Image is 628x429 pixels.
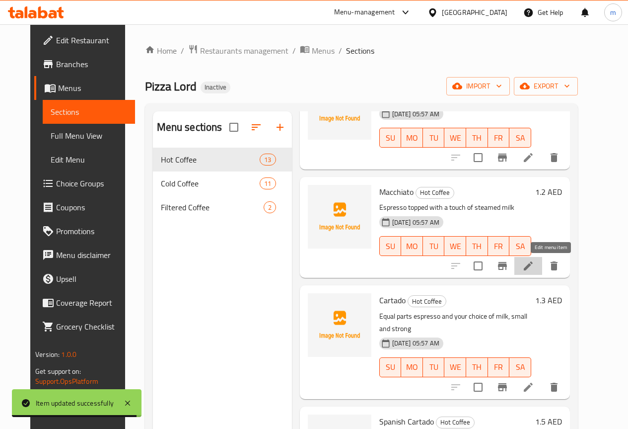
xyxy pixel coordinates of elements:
span: Edit Restaurant [56,34,127,46]
div: Hot Coffee [408,295,446,307]
span: SU [384,239,398,254]
span: Coverage Report [56,297,127,309]
span: import [454,80,502,92]
span: FR [492,360,506,374]
span: [DATE] 05:57 AM [388,339,443,348]
span: SU [384,131,398,145]
p: Equal parts espresso and your choice of milk, small and strong [379,310,531,335]
a: Menus [34,76,135,100]
button: Branch-specific-item [490,146,514,170]
img: Cartado [308,293,371,357]
button: MO [401,357,423,377]
button: export [514,77,578,95]
span: Sections [346,45,374,57]
span: TH [470,131,484,145]
span: Grocery Checklist [56,321,127,333]
span: Pizza Lord [145,75,197,97]
h2: Menu sections [157,120,222,135]
span: TH [470,360,484,374]
span: Spanish Cartado [379,414,434,429]
span: Macchiato [379,184,414,199]
button: MO [401,236,423,256]
nav: breadcrumb [145,44,578,57]
span: Inactive [201,83,230,91]
a: Branches [34,52,135,76]
button: delete [542,254,566,278]
h6: 1.3 AED [535,293,562,307]
span: SU [384,360,398,374]
span: SA [513,360,527,374]
div: Hot Coffee [436,417,475,429]
div: [GEOGRAPHIC_DATA] [442,7,507,18]
button: import [446,77,510,95]
a: Sections [43,100,135,124]
span: Hot Coffee [416,187,454,198]
a: Promotions [34,219,135,243]
span: Hot Coffee [161,154,260,166]
button: TU [423,357,445,377]
button: TU [423,128,445,148]
span: Menus [58,82,127,94]
span: Hot Coffee [436,417,474,428]
button: Branch-specific-item [490,254,514,278]
div: Hot Coffee [416,187,454,199]
button: SU [379,128,402,148]
span: 1.0.0 [61,348,76,361]
button: FR [488,236,510,256]
div: Filtered Coffee2 [153,195,292,219]
span: Full Menu View [51,130,127,142]
h6: 1.2 AED [535,185,562,199]
button: WE [444,128,466,148]
span: Select to update [468,377,488,398]
span: Get support on: [35,365,81,378]
span: 13 [260,155,275,165]
div: Hot Coffee13 [153,148,292,172]
span: FR [492,131,506,145]
span: Select to update [468,147,488,168]
button: MO [401,128,423,148]
span: WE [448,131,462,145]
a: Restaurants management [188,44,288,57]
span: MO [405,131,419,145]
span: SA [513,131,527,145]
a: Coupons [34,195,135,219]
span: m [610,7,616,18]
span: Coupons [56,201,127,213]
span: [DATE] 05:57 AM [388,218,443,227]
button: WE [444,357,466,377]
a: Menus [300,44,335,57]
button: SA [509,236,531,256]
span: TH [470,239,484,254]
a: Choice Groups [34,172,135,195]
a: Edit Restaurant [34,28,135,52]
div: items [264,201,276,213]
button: SA [509,357,531,377]
span: TU [427,360,441,374]
a: Edit menu item [522,381,534,393]
span: export [522,80,570,92]
button: TH [466,236,488,256]
a: Grocery Checklist [34,315,135,339]
span: Branches [56,58,127,70]
button: delete [542,146,566,170]
li: / [339,45,342,57]
a: Edit Menu [43,148,135,172]
button: SA [509,128,531,148]
a: Coverage Report [34,291,135,315]
span: WE [448,360,462,374]
span: Restaurants management [200,45,288,57]
span: FR [492,239,506,254]
span: Hot Coffee [408,296,446,307]
span: Menus [312,45,335,57]
button: SU [379,236,402,256]
img: Macchiato [308,185,371,249]
button: Add section [268,115,292,139]
span: 2 [264,203,276,212]
div: Inactive [201,82,230,93]
a: Support.OpsPlatform [35,375,98,388]
span: Promotions [56,225,127,237]
span: [DATE] 05:57 AM [388,109,443,119]
a: Menu disclaimer [34,243,135,267]
span: MO [405,239,419,254]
